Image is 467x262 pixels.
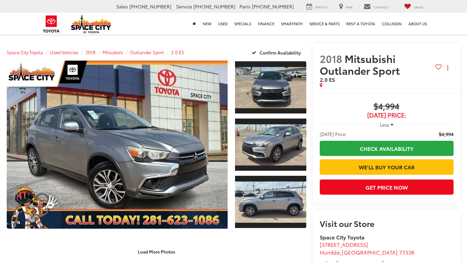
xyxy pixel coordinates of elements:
a: SmartPath [278,13,306,34]
span: Service [315,5,327,9]
a: Mitsubishi [103,49,123,55]
a: 2.0 ES [171,49,184,55]
button: Confirm Availability [248,46,306,58]
a: Check Availability [320,141,454,156]
span: [PHONE_NUMBER] [129,3,171,10]
a: Service & Parts [306,13,343,34]
img: 2018 Mitsubishi Outlander Sport 2.0 ES [234,124,307,165]
span: Map [346,5,352,9]
a: Map [334,3,357,10]
span: Humble [320,248,340,256]
span: [PHONE_NUMBER] [252,3,294,10]
img: 2018 Mitsubishi Outlander Sport 2.0 ES [234,182,307,223]
span: Mitsubishi Outlander Sport [320,51,402,77]
img: Space City Toyota [71,15,111,33]
img: 2018 Mitsubishi Outlander Sport 2.0 ES [4,60,230,229]
span: , [320,248,414,256]
a: [STREET_ADDRESS] Humble,[GEOGRAPHIC_DATA] 77338 [320,240,414,256]
a: Expand Photo 1 [235,61,306,114]
span: [DATE] Price: [320,131,347,137]
h2: Visit our Store [320,219,454,228]
a: Rent a Toyota [343,13,379,34]
a: About Us [405,13,430,34]
a: Used [215,13,231,34]
span: [DATE] Price: [320,112,454,119]
button: Get Price Now [320,179,454,195]
button: Actions [442,62,454,74]
span: dropdown dots [447,65,448,70]
span: Contact [374,5,389,9]
img: 2018 Mitsubishi Outlander Sport 2.0 ES [234,67,307,108]
span: [GEOGRAPHIC_DATA] [342,248,398,256]
span: Sales [116,3,128,10]
button: Load More Photos [133,246,180,258]
span: Parts [239,3,250,10]
span: Confirm Availability [260,50,301,56]
a: Expand Photo 3 [235,175,306,229]
a: Service [301,3,333,10]
strong: Space City Toyota [320,233,364,241]
button: Less [377,119,397,131]
span: Service [176,3,192,10]
img: Toyota [39,13,64,35]
span: $4,994 [439,131,454,137]
a: Expand Photo 2 [235,118,306,171]
a: Outlander Sport [130,49,164,55]
span: 2.0 ES [320,75,335,83]
a: Used Vehicles [50,49,78,55]
a: Contact [359,3,394,10]
span: Less [380,122,389,128]
span: 2018 [320,51,342,66]
a: Expand Photo 0 [7,61,228,229]
a: Collision [379,13,405,34]
span: [STREET_ADDRESS] [320,240,368,248]
a: Finance [255,13,278,34]
span: Saved [414,5,424,9]
span: 77338 [399,248,414,256]
span: $4,994 [320,102,454,112]
a: Specials [231,13,255,34]
a: 2018 [85,49,95,55]
a: Home [189,13,199,34]
span: [PHONE_NUMBER] [193,3,235,10]
a: We'll Buy Your Car [320,159,454,174]
a: My Saved Vehicles [399,3,429,10]
a: Space City Toyota [7,49,43,55]
a: New [199,13,215,34]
